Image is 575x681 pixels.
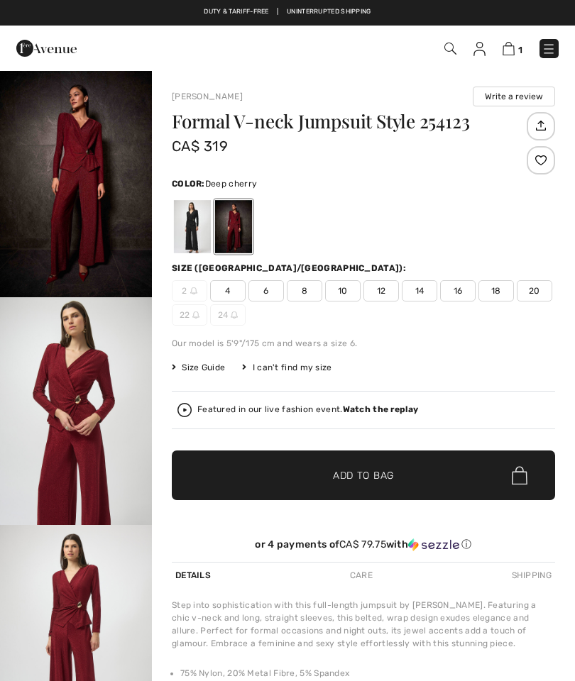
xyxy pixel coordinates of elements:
div: Step into sophistication with this full-length jumpsuit by [PERSON_NAME]. Featuring a chic v-neck... [172,599,555,650]
span: 14 [402,280,437,301]
img: Shopping Bag [503,42,515,55]
img: Share [529,113,552,138]
span: 18 [478,280,514,301]
span: 20 [517,280,552,301]
span: CA$ 79.75 [339,538,386,550]
img: 1ère Avenue [16,34,77,62]
a: 1 [503,40,522,57]
span: 2 [172,280,207,301]
span: Add to Bag [333,468,394,483]
span: 24 [210,304,246,326]
div: I can't find my size [242,361,332,374]
img: ring-m.svg [192,311,199,319]
div: Black [174,200,211,253]
strong: Watch the replay [343,404,419,414]
span: 1 [518,45,522,55]
li: 75% Nylon, 20% Metal Fibre, 5% Spandex [180,667,555,680]
span: 10 [325,280,361,301]
span: 6 [248,280,284,301]
div: Details [172,563,214,588]
img: Menu [542,42,556,56]
img: ring-m.svg [231,311,238,319]
span: Size Guide [172,361,225,374]
div: Deep cherry [215,200,252,253]
span: 16 [440,280,476,301]
button: Write a review [473,87,555,106]
button: Add to Bag [172,450,555,500]
span: 8 [287,280,322,301]
div: Featured in our live fashion event. [197,405,418,414]
span: 22 [172,304,207,326]
div: Our model is 5'9"/175 cm and wears a size 6. [172,337,555,350]
div: or 4 payments ofCA$ 79.75withSezzle Click to learn more about Sezzle [172,538,555,556]
div: Shipping [508,563,555,588]
img: ring-m.svg [190,287,197,294]
img: Sezzle [408,538,459,551]
h1: Formal V-neck Jumpsuit Style 254123 [172,112,523,131]
img: Watch the replay [177,403,192,417]
span: 4 [210,280,246,301]
span: Deep cherry [205,179,257,189]
div: Care [346,563,376,588]
a: 1ère Avenue [16,40,77,54]
a: [PERSON_NAME] [172,92,243,101]
span: Color: [172,179,205,189]
span: 12 [363,280,399,301]
span: CA$ 319 [172,138,228,155]
img: Bag.svg [512,466,527,485]
img: My Info [473,42,486,56]
div: Size ([GEOGRAPHIC_DATA]/[GEOGRAPHIC_DATA]): [172,262,409,275]
div: or 4 payments of with [172,538,555,551]
img: Search [444,43,456,55]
